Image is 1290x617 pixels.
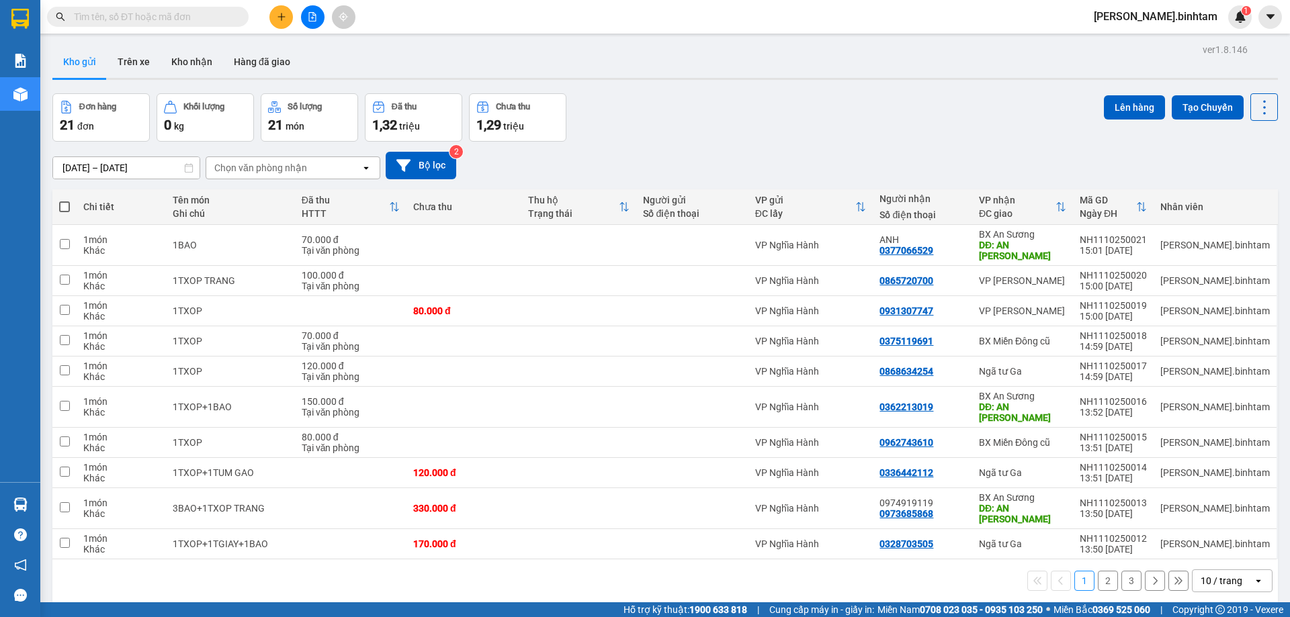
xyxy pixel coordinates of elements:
[83,341,159,352] div: Khác
[979,229,1066,240] div: BX An Sương
[83,201,159,212] div: Chi tiết
[1104,95,1165,120] button: Lên hàng
[183,102,224,111] div: Khối lượng
[757,602,759,617] span: |
[879,234,965,245] div: ANH
[301,5,325,29] button: file-add
[1234,11,1246,23] img: icon-new-feature
[1080,371,1147,382] div: 14:59 [DATE]
[164,117,171,133] span: 0
[1160,467,1270,478] div: kieu.binhtam
[623,602,747,617] span: Hỗ trợ kỹ thuật:
[83,281,159,291] div: Khác
[879,366,933,377] div: 0868634254
[1080,270,1147,281] div: NH1110250020
[302,281,400,291] div: Tại văn phòng
[302,371,400,382] div: Tại văn phòng
[308,12,317,21] span: file-add
[643,195,741,205] div: Người gửi
[302,330,400,341] div: 70.000 đ
[879,401,933,412] div: 0362213019
[879,209,965,220] div: Số điện thoại
[1201,574,1242,587] div: 10 / trang
[979,305,1066,316] div: VP [PERSON_NAME]
[83,497,159,508] div: 1 món
[879,467,933,478] div: 0336442112
[1160,503,1270,514] div: kieu.binhtam
[1080,407,1147,418] div: 13:52 [DATE]
[879,538,933,549] div: 0328703505
[302,442,400,453] div: Tại văn phòng
[1160,437,1270,448] div: kieu.binhtam
[302,208,389,219] div: HTTT
[83,462,159,473] div: 1 món
[173,437,288,448] div: 1TXOP
[83,371,159,382] div: Khác
[1092,604,1150,615] strong: 0369 525 060
[173,240,288,250] div: 1BAO
[173,208,288,219] div: Ghi chú
[748,189,873,225] th: Toggle SortBy
[979,195,1056,205] div: VP nhận
[1074,571,1094,591] button: 1
[979,538,1066,549] div: Ngã tư Ga
[979,492,1066,503] div: BX An Sương
[173,305,288,316] div: 1TXOP
[83,300,159,311] div: 1 món
[83,508,159,519] div: Khác
[332,5,355,29] button: aim
[214,161,307,175] div: Chọn văn phòng nhận
[1160,602,1162,617] span: |
[1264,11,1277,23] span: caret-down
[173,401,288,412] div: 1TXOP+1BAO
[14,559,27,571] span: notification
[13,497,28,512] img: warehouse-icon
[173,467,288,478] div: 1TXOP+1TUM GAO
[1080,300,1147,311] div: NH1110250019
[302,234,400,245] div: 70.000 đ
[288,102,322,111] div: Số lượng
[173,195,288,205] div: Tên món
[60,117,75,133] span: 21
[1160,305,1270,316] div: kieu.binhtam
[302,270,400,281] div: 100.000 đ
[302,432,400,442] div: 80.000 đ
[979,275,1066,286] div: VP [PERSON_NAME]
[1080,361,1147,371] div: NH1110250017
[361,162,372,173] svg: open
[755,208,856,219] div: ĐC lấy
[1080,432,1147,442] div: NH1110250015
[769,602,874,617] span: Cung cấp máy in - giấy in:
[277,12,286,21] span: plus
[1253,575,1264,586] svg: open
[1080,533,1147,544] div: NH1110250012
[83,270,159,281] div: 1 món
[268,117,283,133] span: 21
[755,437,867,448] div: VP Nghĩa Hành
[979,366,1066,377] div: Ngã tư Ga
[979,240,1066,261] div: DĐ: AN SUONG
[1080,462,1147,473] div: NH1110250014
[755,538,867,549] div: VP Nghĩa Hành
[503,121,524,132] span: triệu
[1160,366,1270,377] div: kieu.binhtam
[1244,6,1248,15] span: 1
[302,341,400,352] div: Tại văn phòng
[83,245,159,256] div: Khác
[77,121,94,132] span: đơn
[755,275,867,286] div: VP Nghĩa Hành
[755,305,867,316] div: VP Nghĩa Hành
[53,157,200,179] input: Select a date range.
[11,9,29,29] img: logo-vxr
[157,93,254,142] button: Khối lượng0kg
[386,152,456,179] button: Bộ lọc
[1080,195,1136,205] div: Mã GD
[269,5,293,29] button: plus
[302,407,400,418] div: Tại văn phòng
[1098,571,1118,591] button: 2
[173,336,288,346] div: 1TXOP
[1121,571,1142,591] button: 3
[755,195,856,205] div: VP gửi
[528,208,619,219] div: Trạng thái
[755,366,867,377] div: VP Nghĩa Hành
